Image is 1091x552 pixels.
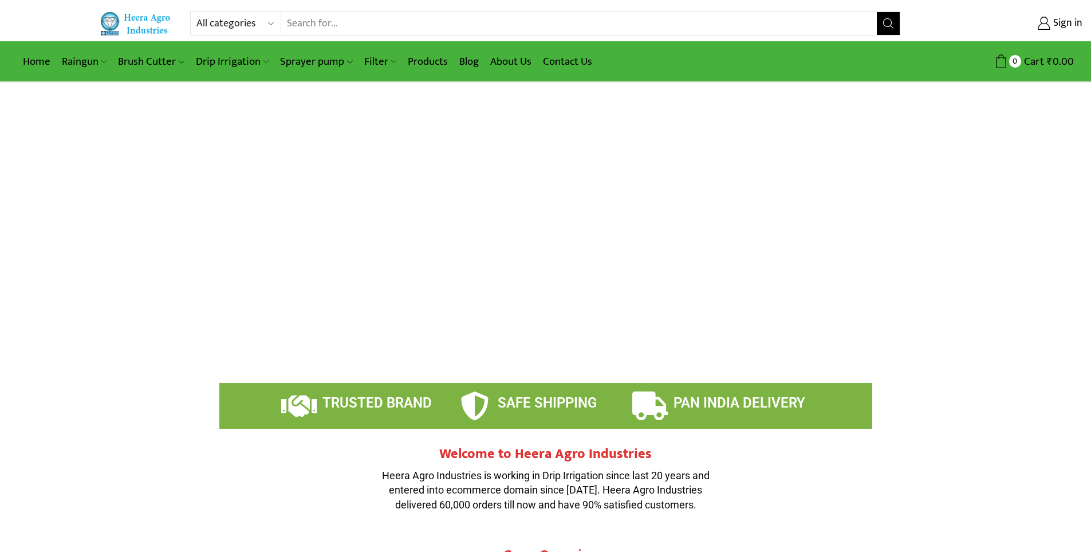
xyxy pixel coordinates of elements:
a: Raingun [56,48,112,75]
a: Contact Us [537,48,598,75]
a: 0 Cart ₹0.00 [912,51,1074,72]
span: Cart [1021,54,1044,69]
a: Sprayer pump [274,48,358,75]
a: Sign in [917,13,1082,34]
a: About Us [485,48,537,75]
h2: Welcome to Heera Agro Industries [374,446,718,463]
p: Heera Agro Industries is working in Drip Irrigation since last 20 years and entered into ecommerc... [374,468,718,512]
span: Sign in [1050,16,1082,31]
span: PAN INDIA DELIVERY [673,395,805,411]
span: TRUSTED BRAND [322,395,432,411]
a: Drip Irrigation [190,48,274,75]
a: Filter [359,48,402,75]
bdi: 0.00 [1047,53,1074,71]
a: Home [17,48,56,75]
input: Search for... [281,12,877,35]
a: Products [402,48,454,75]
span: ₹ [1047,53,1053,71]
a: Blog [454,48,485,75]
span: 0 [1009,55,1021,67]
button: Search button [877,12,900,35]
a: Brush Cutter [112,48,190,75]
span: SAFE SHIPPING [498,395,597,411]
